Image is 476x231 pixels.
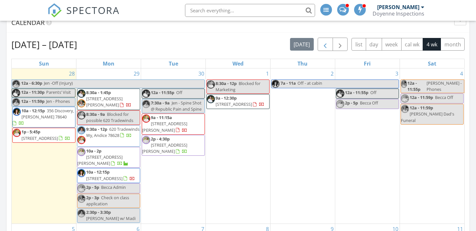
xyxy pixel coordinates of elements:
button: Next [333,38,348,51]
td: Go to September 28, 2025 [12,68,76,224]
span: [STREET_ADDRESS] [216,101,252,107]
img: img_9048.jpg [401,94,409,103]
img: headshotfinal.jpeg [77,209,86,217]
span: [STREET_ADDRESS][PERSON_NAME] [142,121,187,133]
span: 620 Tradewinds Wy, Andice 78628 [86,126,139,138]
div: [PERSON_NAME] [377,4,419,10]
img: img_2616.jpg [77,90,86,98]
span: 1p - 5:45p [21,129,40,135]
td: Go to October 3, 2025 [335,68,400,224]
td: Go to September 29, 2025 [76,68,141,224]
a: 9:30a - 12p 620 Tradewinds Wy, Andice 78628 [77,125,140,147]
a: 1p - 5:45p [STREET_ADDRESS] [21,129,70,141]
span: Blocked for possible 620 Tradewinds [86,111,133,123]
td: Go to October 1, 2025 [206,68,271,224]
td: Go to September 30, 2025 [141,68,206,224]
span: 8:30a - 1:45p [86,90,111,95]
button: month [441,38,465,51]
span: Blocked for Marketing [216,80,260,92]
a: 9a - 12:30p [STREET_ADDRESS] [216,95,264,107]
img: img_9048.jpg [336,100,344,108]
span: Becca Off [360,100,378,106]
a: 10a - 12:15p [STREET_ADDRESS] [86,169,135,181]
img: headshotfinal.jpeg [142,100,150,108]
span: 2p - 4:30p [151,136,170,142]
span: 2p - 5p [345,100,358,106]
img: headshotfinal.jpeg [77,126,86,134]
button: [DATE] [290,38,314,51]
img: headshotfinal.jpeg [12,98,20,106]
span: [STREET_ADDRESS][PERSON_NAME] [86,96,123,108]
span: 2:30p - 3:30p [86,209,111,215]
span: 8:30a - 12p [216,80,237,86]
span: 12a - 11:55p [151,90,174,95]
img: heidi_headshot_1.jpg [77,195,86,203]
span: [STREET_ADDRESS][PERSON_NAME] [77,154,123,166]
span: 2p - 5p [86,184,99,190]
img: image000001a.jpg [271,80,280,88]
a: Go to September 29, 2025 [132,68,141,79]
a: Go to October 4, 2025 [459,68,464,79]
a: 9a - 11:15a [STREET_ADDRESS][PERSON_NAME] [142,114,205,135]
a: 10a - 2p [STREET_ADDRESS][PERSON_NAME] [77,147,140,168]
img: img_9048.jpg [77,184,86,192]
a: 10a - 2p [STREET_ADDRESS][PERSON_NAME] [77,148,129,166]
span: Parents’ Visit [46,89,71,95]
img: heidi_headshot_1.jpg [401,80,407,88]
button: list [351,38,366,51]
img: img_3490.jpeg [142,115,150,123]
span: 10a - 12:15p [21,108,45,114]
a: SPECTORA [47,9,120,22]
span: 9a - 12:30p [216,95,237,101]
span: Off [370,90,377,95]
img: headshotfinal.jpeg [12,80,20,88]
img: image000001a.jpg [77,169,86,177]
span: 9:30a - 12p [86,126,107,132]
a: Go to September 28, 2025 [68,68,76,79]
img: heidi_headshot_1.jpg [77,99,86,107]
button: Previous [318,38,333,51]
span: Off [176,90,182,95]
img: image000001a.jpg [13,108,21,116]
a: Thursday [296,59,309,68]
span: [PERSON_NAME] - Phones [427,80,462,92]
input: Search everything... [185,4,315,17]
span: Jen - Spine Shot @ Republic Pain and Spine [151,100,202,112]
img: The Best Home Inspection Software - Spectora [47,3,62,18]
span: Becca Off [435,94,453,100]
span: 8:30a - 9a [86,111,105,117]
td: Go to October 2, 2025 [270,68,335,224]
img: heidi_headshot_1.jpg [401,105,409,113]
span: 10a - 2p [86,148,101,154]
div: Doyenne Inspections [373,10,424,17]
button: day [366,38,382,51]
span: 12a - 11:59p [410,94,433,100]
img: img_2616.jpg [336,90,344,98]
a: Friday [363,59,372,68]
a: Tuesday [167,59,179,68]
span: SPECTORA [66,3,120,17]
button: 4 wk [423,38,441,51]
span: [STREET_ADDRESS] [86,176,123,181]
button: week [382,38,402,51]
span: 356 Discovery, [PERSON_NAME] 78640 [21,108,74,120]
a: 9a - 11:15a [STREET_ADDRESS][PERSON_NAME] [142,115,187,133]
img: img_3490.jpeg [13,129,21,137]
img: img_2616.jpg [207,95,215,103]
a: 9a - 12:30p [STREET_ADDRESS] [206,94,270,109]
a: 10a - 12:15p [STREET_ADDRESS] [77,168,140,183]
span: 12a - 6:30p [21,80,43,88]
span: [PERSON_NAME] Dad's Funeral [401,111,454,123]
span: Becca Admin [101,184,126,190]
a: Go to October 2, 2025 [329,68,335,79]
a: 2p - 4:30p [STREET_ADDRESS][PERSON_NAME] [142,135,205,156]
td: Go to October 4, 2025 [400,68,464,224]
span: Jen - Phones [46,98,70,104]
a: 10a - 12:15p 356 Discovery, [PERSON_NAME] 78640 [13,108,74,126]
span: [PERSON_NAME] w/ Madi [86,215,136,221]
span: Calendar [11,18,45,27]
img: img_3490.jpeg [207,80,215,89]
span: 12a - 11:55p [345,90,368,95]
span: 9a - 11:15a [151,115,172,120]
img: img_9048.jpg [142,136,150,144]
